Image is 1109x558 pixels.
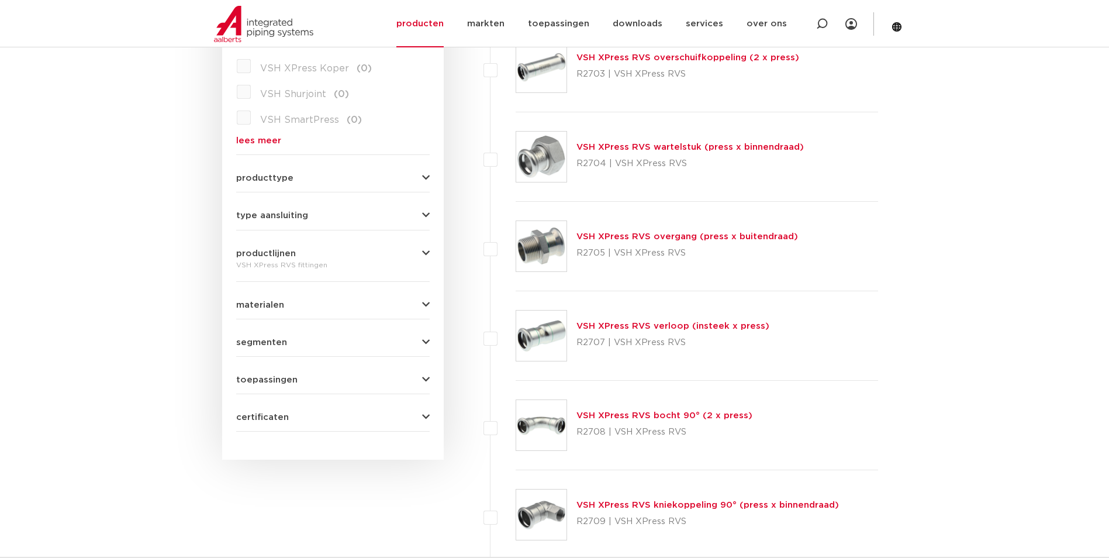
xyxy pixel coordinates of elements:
[576,244,798,263] p: R2705 | VSH XPress RVS
[236,174,293,182] span: producttype
[576,232,798,241] a: VSH XPress RVS overgang (press x buitendraad)
[260,115,339,125] span: VSH SmartPress
[236,249,430,258] button: productlijnen
[516,221,566,271] img: Thumbnail for VSH XPress RVS overgang (press x buitendraad)
[576,333,769,352] p: R2707 | VSH XPress RVS
[576,53,799,62] a: VSH XPress RVS overschuifkoppeling (2 x press)
[260,89,326,99] span: VSH Shurjoint
[576,143,804,151] a: VSH XPress RVS wartelstuk (press x binnendraad)
[576,501,839,509] a: VSH XPress RVS kniekoppeling 90° (press x binnendraad)
[236,413,289,422] span: certificaten
[236,376,430,384] button: toepassingen
[236,136,430,145] a: lees meer
[236,338,287,347] span: segmenten
[576,154,804,173] p: R2704 | VSH XPress RVS
[347,115,362,125] span: (0)
[576,65,799,84] p: R2703 | VSH XPress RVS
[236,338,430,347] button: segmenten
[576,411,752,420] a: VSH XPress RVS bocht 90° (2 x press)
[236,211,308,220] span: type aansluiting
[357,64,372,73] span: (0)
[236,376,298,384] span: toepassingen
[236,249,296,258] span: productlijnen
[236,301,430,309] button: materialen
[516,132,566,182] img: Thumbnail for VSH XPress RVS wartelstuk (press x binnendraad)
[236,413,430,422] button: certificaten
[334,89,349,99] span: (0)
[260,64,349,73] span: VSH XPress Koper
[236,301,284,309] span: materialen
[576,423,752,442] p: R2708 | VSH XPress RVS
[236,258,430,272] div: VSH XPress RVS fittingen
[236,211,430,220] button: type aansluiting
[516,490,566,540] img: Thumbnail for VSH XPress RVS kniekoppeling 90° (press x binnendraad)
[516,400,566,450] img: Thumbnail for VSH XPress RVS bocht 90° (2 x press)
[236,174,430,182] button: producttype
[576,322,769,330] a: VSH XPress RVS verloop (insteek x press)
[576,512,839,531] p: R2709 | VSH XPress RVS
[516,311,566,361] img: Thumbnail for VSH XPress RVS verloop (insteek x press)
[516,42,566,92] img: Thumbnail for VSH XPress RVS overschuifkoppeling (2 x press)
